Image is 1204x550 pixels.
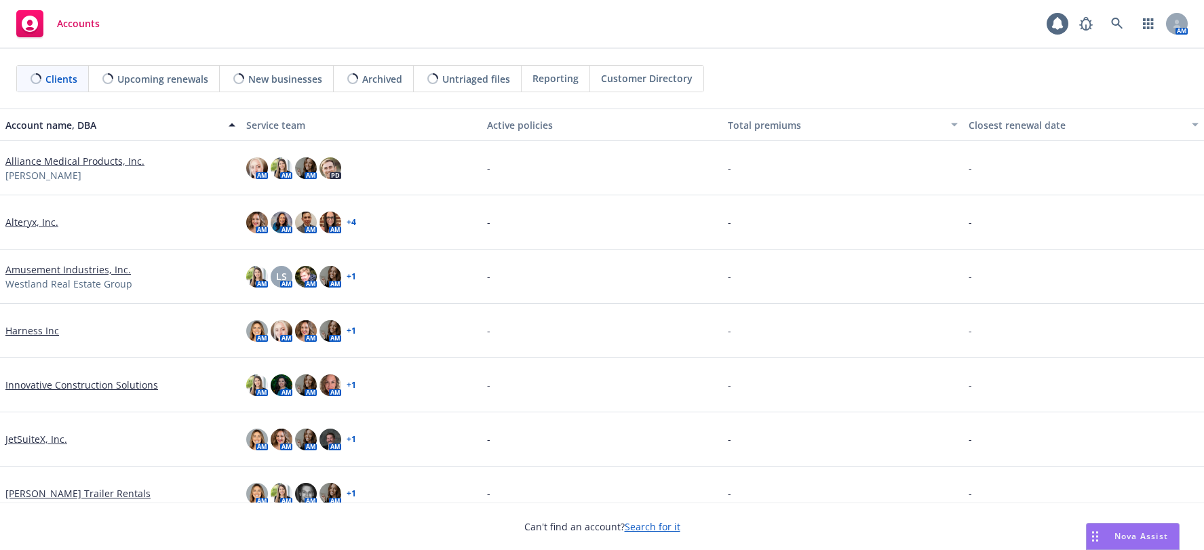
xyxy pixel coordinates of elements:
[969,378,972,392] span: -
[271,320,292,342] img: photo
[347,218,356,227] a: + 4
[442,72,510,86] span: Untriaged files
[295,320,317,342] img: photo
[295,212,317,233] img: photo
[271,157,292,179] img: photo
[271,483,292,505] img: photo
[963,109,1204,141] button: Closest renewal date
[1104,10,1131,37] a: Search
[728,118,943,132] div: Total premiums
[271,212,292,233] img: photo
[969,161,972,175] span: -
[246,483,268,505] img: photo
[728,378,731,392] span: -
[246,374,268,396] img: photo
[295,374,317,396] img: photo
[728,269,731,283] span: -
[5,432,67,446] a: JetSuiteX, Inc.
[347,490,356,498] a: + 1
[487,215,490,229] span: -
[487,161,490,175] span: -
[295,157,317,179] img: photo
[271,429,292,450] img: photo
[532,71,579,85] span: Reporting
[969,269,972,283] span: -
[728,486,731,500] span: -
[295,429,317,450] img: photo
[1072,10,1100,37] a: Report a Bug
[246,320,268,342] img: photo
[625,520,680,533] a: Search for it
[969,432,972,446] span: -
[319,320,341,342] img: photo
[524,519,680,534] span: Can't find an account?
[487,378,490,392] span: -
[487,323,490,338] span: -
[5,323,59,338] a: Harness Inc
[246,266,268,288] img: photo
[969,215,972,229] span: -
[11,5,105,43] a: Accounts
[5,168,81,182] span: [PERSON_NAME]
[5,277,132,291] span: Westland Real Estate Group
[1086,523,1180,550] button: Nova Assist
[1135,10,1162,37] a: Switch app
[5,154,144,168] a: Alliance Medical Products, Inc.
[482,109,722,141] button: Active policies
[117,72,208,86] span: Upcoming renewals
[601,71,693,85] span: Customer Directory
[319,374,341,396] img: photo
[5,215,58,229] a: Alteryx, Inc.
[319,429,341,450] img: photo
[347,273,356,281] a: + 1
[487,432,490,446] span: -
[728,215,731,229] span: -
[319,212,341,233] img: photo
[319,266,341,288] img: photo
[969,118,1184,132] div: Closest renewal date
[1087,524,1104,549] div: Drag to move
[969,486,972,500] span: -
[969,323,972,338] span: -
[5,486,151,500] a: [PERSON_NAME] Trailer Rentals
[319,157,341,179] img: photo
[241,109,482,141] button: Service team
[487,486,490,500] span: -
[246,429,268,450] img: photo
[246,157,268,179] img: photo
[728,432,731,446] span: -
[347,327,356,335] a: + 1
[295,266,317,288] img: photo
[487,269,490,283] span: -
[5,378,158,392] a: Innovative Construction Solutions
[1114,530,1168,542] span: Nova Assist
[5,118,220,132] div: Account name, DBA
[347,381,356,389] a: + 1
[246,118,476,132] div: Service team
[722,109,963,141] button: Total premiums
[362,72,402,86] span: Archived
[246,212,268,233] img: photo
[487,118,717,132] div: Active policies
[728,161,731,175] span: -
[271,374,292,396] img: photo
[248,72,322,86] span: New businesses
[728,323,731,338] span: -
[57,18,100,29] span: Accounts
[5,262,131,277] a: Amusement Industries, Inc.
[319,483,341,505] img: photo
[276,269,287,283] span: LS
[45,72,77,86] span: Clients
[347,435,356,444] a: + 1
[295,483,317,505] img: photo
